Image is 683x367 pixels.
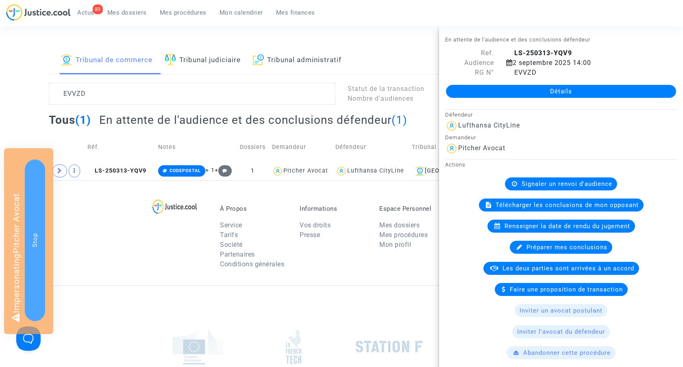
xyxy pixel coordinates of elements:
[16,326,41,351] iframe: Help Scout Beacon - Open
[152,199,198,214] img: logo-lg.svg
[31,233,39,247] span: Stop
[445,134,476,140] small: Demandeur
[220,221,242,229] a: Service
[99,113,407,127] h2: En attente de l'audience et des conclusions défendeur
[253,47,341,74] a: Tribunal administratif
[77,9,94,16] span: Actus
[220,231,238,239] a: Tarifs
[155,133,237,162] td: Notes
[412,166,489,176] div: [GEOGRAPHIC_DATA]
[220,241,243,248] a: Société
[379,241,411,248] a: Mon profil
[502,265,634,272] span: Les deux parties sont arrivées à un accord
[356,341,423,353] img: stationf.png
[333,133,409,162] td: Défendeur
[445,142,458,155] img: icon-user.svg
[335,165,347,177] img: icon-user.svg
[4,148,53,334] div: Impersonating
[445,37,590,43] small: En attente de l'audience et des conclusions défendeur
[215,167,232,174] span: +
[392,113,407,127] span: (1)
[237,133,269,162] td: Dossiers
[439,68,500,78] div: RG N°
[220,9,263,16] span: Mon calendrier
[458,144,505,152] div: Pitcher Avocat
[160,9,207,16] span: Mes procédures
[523,349,611,356] span: Abandonner cette procédure
[165,47,241,74] a: Tribunal judiciaire
[439,58,500,68] div: Audience
[300,205,367,212] p: Informations
[101,6,153,19] a: Mes dossiers
[107,9,147,16] span: Mes dossiers
[87,167,146,174] span: LS-250313-YQV9
[514,49,572,57] b: LS-250313-YQV9
[173,329,224,365] img: europe_commision.png
[269,133,333,162] td: Demandeur
[415,166,425,176] img: icon-banque.svg
[520,307,603,314] span: Inviter un avocat postulant
[300,221,331,229] a: Vos droits
[237,162,269,180] td: 1
[272,165,284,177] img: icon-user.svg
[348,95,413,102] span: Nombre d'audiences
[445,112,473,118] small: Défendeur
[276,9,315,16] span: Mes finances
[379,205,447,212] p: Espace Personnel
[379,221,420,229] a: Mes dossiers
[496,201,639,209] span: Télécharger les conclusions de mon opposant
[510,286,623,293] span: Faire une proposition de transaction
[446,85,676,98] a: Détails
[505,222,630,230] span: Renseigner la date de rendu du jugement
[270,6,322,19] a: Mes finances
[213,6,270,19] a: Mon calendrier
[458,121,520,129] div: Lufthansa CityLine
[379,231,428,239] a: Mes procédures
[286,330,301,364] img: french_tech.png
[85,133,155,162] td: Réf.
[165,54,176,65] img: icon-faciliter-sm.svg
[517,328,605,335] span: Inviter l'avocat du défendeur
[253,54,264,65] img: icon-archive.svg
[49,113,91,127] h2: Tous
[300,231,320,239] a: Presse
[500,58,663,68] div: 2 septembre 2025 14:00
[522,180,612,188] span: Signaler un renvoi d'audience
[220,260,284,268] a: Conditions générales
[445,119,458,132] img: icon-user.svg
[439,48,500,58] div: Ref.
[153,6,213,19] a: Mes procédures
[409,133,492,162] td: Tribunal
[526,244,607,251] span: Préparer mes conclusions
[445,162,465,168] small: Actions
[220,205,287,212] p: À Propos
[71,6,101,19] a: 89Actus
[220,250,255,258] a: Partenaires
[205,167,215,174] span: + 1
[61,47,152,74] a: Tribunal de commerce
[348,85,424,93] span: Statut de la transaction
[283,167,328,174] div: Pitcher Avocat
[75,113,91,127] span: (1)
[347,167,404,174] div: Lufthansa CityLine
[506,69,537,76] span: EVVZD
[6,4,71,21] img: jc-logo.svg
[170,168,201,173] span: CODEPOSTAL
[93,4,103,14] div: 89
[25,160,45,321] button: Stop
[61,54,72,65] img: icon-banque.svg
